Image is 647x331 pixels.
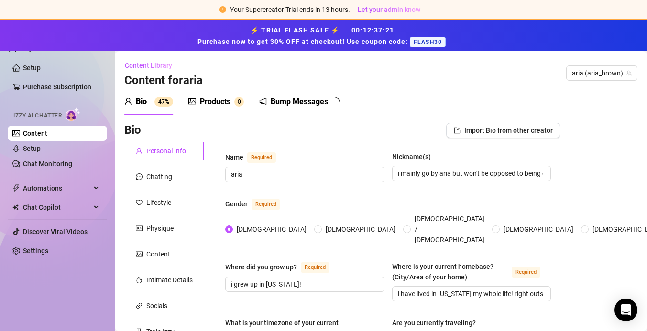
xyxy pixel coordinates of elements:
span: idcard [136,225,143,232]
label: Where is your current homebase? (City/Area of your home) [392,261,551,282]
div: Bump Messages [271,96,328,107]
a: Setup [23,145,41,152]
input: Nickname(s) [398,168,544,179]
span: aria (aria_brown) [572,66,632,80]
a: Purchase Subscription [23,79,99,95]
a: Settings [23,247,48,255]
img: Chat Copilot [12,204,19,211]
span: Import Bio from other creator [464,127,553,134]
span: Content Library [125,62,172,69]
button: Import Bio from other creator [446,123,560,138]
span: [DEMOGRAPHIC_DATA] [322,224,399,235]
span: Required [512,267,540,278]
div: Where is your current homebase? (City/Area of your home) [392,261,508,282]
div: Open Intercom Messenger [614,299,637,321]
div: Physique [146,223,174,234]
span: link [136,302,143,309]
label: Name [225,151,286,163]
span: 00 : 12 : 37 : 21 [351,26,394,34]
span: message [136,173,143,180]
span: picture [188,97,196,105]
span: FLASH30 [410,37,446,47]
div: Content [146,249,170,259]
a: Setup [23,64,41,72]
span: Automations [23,181,91,196]
span: exclamation-circle [219,6,226,13]
input: Where did you grow up? [231,279,377,289]
div: Personal Info [146,146,186,156]
strong: ⚡ TRIAL FLASH SALE ⚡ [197,26,450,45]
span: [DEMOGRAPHIC_DATA] / [DEMOGRAPHIC_DATA] [411,214,488,245]
strong: Purchase now to get 30% OFF at checkout! Use coupon code: [197,38,410,45]
img: AI Chatter [66,107,80,121]
div: Bio [136,96,147,107]
div: Socials [146,300,167,311]
a: Content [23,129,47,137]
div: Lifestyle [146,197,171,208]
div: Where did you grow up? [225,262,297,272]
input: Name [231,169,377,180]
span: [DEMOGRAPHIC_DATA] [233,224,310,235]
div: Chatting [146,171,172,182]
a: Chat Monitoring [23,160,72,168]
span: user [124,97,132,105]
span: [DEMOGRAPHIC_DATA] [500,224,577,235]
div: Intimate Details [146,275,193,285]
span: Required [301,262,329,273]
span: import [454,127,461,134]
h3: Content for aria [124,73,203,88]
span: thunderbolt [12,184,20,192]
span: Let your admin know [358,6,420,13]
span: notification [259,97,267,105]
span: user [136,148,143,154]
div: Nickname(s) [392,151,431,162]
span: Required [252,199,280,210]
span: loading [332,97,340,105]
div: Gender [225,199,248,209]
label: Gender [225,198,291,210]
div: Name [225,152,243,162]
span: Chat Copilot [23,200,91,215]
span: Izzy AI Chatter [13,111,62,120]
span: Your Supercreator Trial ends in 13 hours. [230,6,350,13]
span: picture [136,251,143,257]
input: Where is your current homebase? (City/Area of your home) [398,288,544,299]
a: Discover Viral Videos [23,228,88,235]
div: Products [200,96,230,107]
h3: Bio [124,123,141,138]
sup: 0 [234,97,244,107]
label: Nickname(s) [392,151,438,162]
span: fire [136,277,143,283]
span: Required [247,152,276,163]
label: Where did you grow up? [225,261,340,273]
span: heart [136,199,143,206]
span: team [626,70,632,76]
button: Let your admin know [354,4,424,15]
button: Content Library [124,58,180,73]
sup: 47% [154,97,173,107]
